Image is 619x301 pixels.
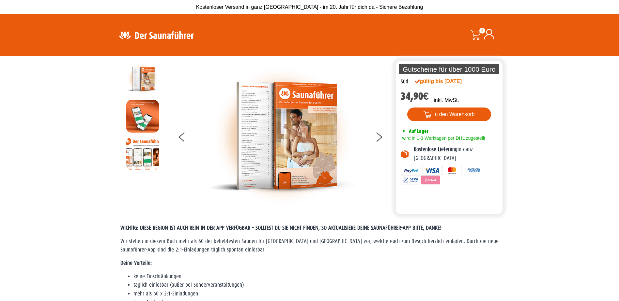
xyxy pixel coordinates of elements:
[415,78,476,85] div: gültig bis [DATE]
[120,260,152,266] strong: Deine Vorteile:
[126,100,159,133] img: MOCKUP-iPhone_regional
[126,63,159,95] img: der-saunafuehrer-2025-sued
[133,272,499,281] li: keine Einschränkungen
[126,137,159,170] img: Anleitung7tn
[414,145,498,163] p: in ganz [GEOGRAPHIC_DATA]
[423,90,429,102] span: €
[401,90,429,102] bdi: 34,90
[401,136,485,141] span: wird in 1-3 Werktagen per DHL zugestellt
[209,63,356,209] img: der-saunafuehrer-2025-sued
[401,78,408,86] div: Süd
[479,28,485,34] span: 0
[407,107,491,121] button: In den Warenkorb
[414,146,457,152] b: Kostenlose Lieferung
[409,128,428,134] span: Auf Lager
[133,290,499,298] li: mehr als 60 x 2:1-Einladungen
[133,281,499,289] li: täglich einlösbar (außer bei Sonderveranstaltungen)
[120,225,441,231] span: WICHTIG: DIESE REGION IST AUCH REIN IN DER APP VERFÜGBAR – SOLLTEST DU SIE NICHT FINDEN, SO AKTUA...
[120,238,499,253] span: Wir stellen in diesem Buch mehr als 60 der beliebtesten Saunen für [GEOGRAPHIC_DATA] und [GEOGRAP...
[399,64,500,74] p: Gutscheine für über 1000 Euro
[434,96,459,104] p: inkl. MwSt.
[196,4,423,10] span: Kostenloser Versand in ganz [GEOGRAPHIC_DATA] - im 20. Jahr für dich da - Sichere Bezahlung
